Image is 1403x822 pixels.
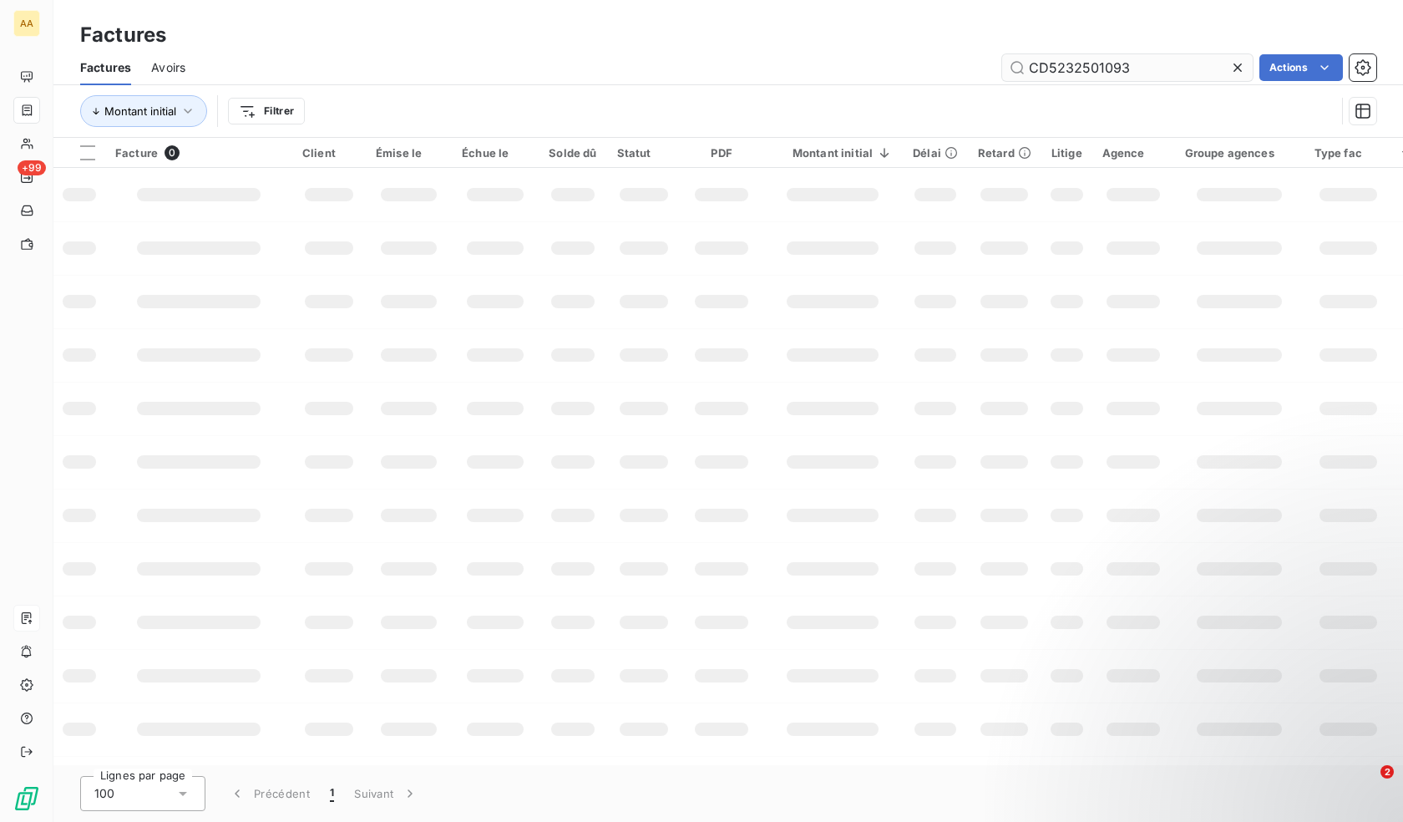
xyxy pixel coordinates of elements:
div: Délai [913,146,958,160]
div: Agence [1102,146,1165,160]
div: Groupe agences [1185,146,1294,160]
span: 100 [94,785,114,802]
button: Précédent [219,776,320,811]
input: Rechercher [1002,54,1253,81]
div: Litige [1051,146,1082,160]
div: Statut [617,146,671,160]
iframe: Intercom notifications message [1069,660,1403,777]
div: Type fac [1314,146,1382,160]
button: Montant initial [80,95,207,127]
div: Retard [978,146,1031,160]
span: Facture [115,146,158,160]
div: PDF [691,146,752,160]
iframe: Intercom live chat [1346,765,1386,805]
button: Actions [1259,54,1343,81]
div: Échue le [462,146,529,160]
button: Suivant [344,776,428,811]
button: Filtrer [228,98,305,124]
span: +99 [18,160,46,175]
img: Logo LeanPay [13,785,40,812]
button: 1 [320,776,344,811]
span: 2 [1380,765,1394,779]
span: Factures [80,59,131,76]
span: 0 [165,145,180,160]
div: Solde dû [549,146,596,160]
h3: Factures [80,20,166,50]
div: Client [302,146,356,160]
span: 1 [330,785,334,802]
div: Émise le [376,146,442,160]
span: Montant initial [104,104,176,118]
div: Montant initial [772,146,893,160]
div: AA [13,10,40,37]
span: Avoirs [151,59,185,76]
